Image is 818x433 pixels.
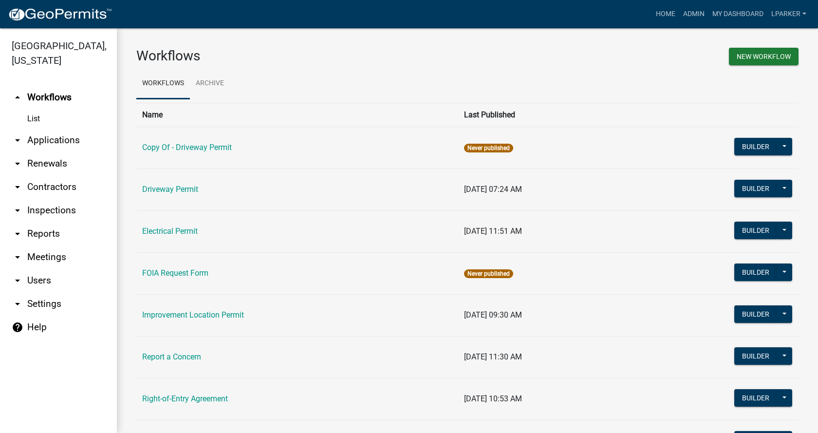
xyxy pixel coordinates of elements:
[12,275,23,286] i: arrow_drop_down
[142,226,198,236] a: Electrical Permit
[464,310,522,320] span: [DATE] 09:30 AM
[708,5,767,23] a: My Dashboard
[464,269,513,278] span: Never published
[142,394,228,403] a: Right-of-Entry Agreement
[12,158,23,169] i: arrow_drop_down
[136,103,458,127] th: Name
[458,103,627,127] th: Last Published
[464,185,522,194] span: [DATE] 07:24 AM
[652,5,679,23] a: Home
[142,352,201,361] a: Report a Concern
[142,268,208,278] a: FOIA Request Form
[12,321,23,333] i: help
[12,92,23,103] i: arrow_drop_up
[142,185,198,194] a: Driveway Permit
[734,222,777,239] button: Builder
[464,226,522,236] span: [DATE] 11:51 AM
[734,389,777,407] button: Builder
[136,48,460,64] h3: Workflows
[12,228,23,240] i: arrow_drop_down
[12,134,23,146] i: arrow_drop_down
[734,180,777,197] button: Builder
[190,68,230,99] a: Archive
[136,68,190,99] a: Workflows
[12,251,23,263] i: arrow_drop_down
[464,144,513,152] span: Never published
[767,5,810,23] a: lparker
[464,394,522,403] span: [DATE] 10:53 AM
[12,298,23,310] i: arrow_drop_down
[142,310,244,320] a: Improvement Location Permit
[142,143,232,152] a: Copy Of - Driveway Permit
[734,347,777,365] button: Builder
[734,305,777,323] button: Builder
[464,352,522,361] span: [DATE] 11:30 AM
[679,5,708,23] a: Admin
[729,48,799,65] button: New Workflow
[734,264,777,281] button: Builder
[12,181,23,193] i: arrow_drop_down
[12,205,23,216] i: arrow_drop_down
[734,138,777,155] button: Builder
